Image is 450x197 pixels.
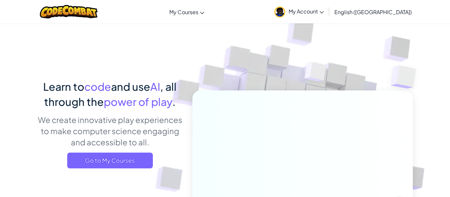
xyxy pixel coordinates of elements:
span: English ([GEOGRAPHIC_DATA]) [334,9,412,15]
span: My Account [289,8,324,15]
span: power of play [104,95,172,108]
img: avatar [274,7,285,17]
span: and use [111,80,150,93]
span: AI [150,80,160,93]
a: English ([GEOGRAPHIC_DATA]) [331,3,415,21]
p: We create innovative play experiences to make computer science engaging and accessible to all. [37,114,183,148]
span: Learn to [43,80,84,93]
img: CodeCombat logo [40,5,98,18]
img: Overlap cubes [292,49,340,98]
a: Go to My Courses [67,153,153,168]
a: My Courses [166,3,208,21]
a: My Account [271,1,327,22]
img: Overlap cubes [378,49,435,105]
span: . [172,95,176,108]
span: code [84,80,111,93]
span: My Courses [169,9,198,15]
